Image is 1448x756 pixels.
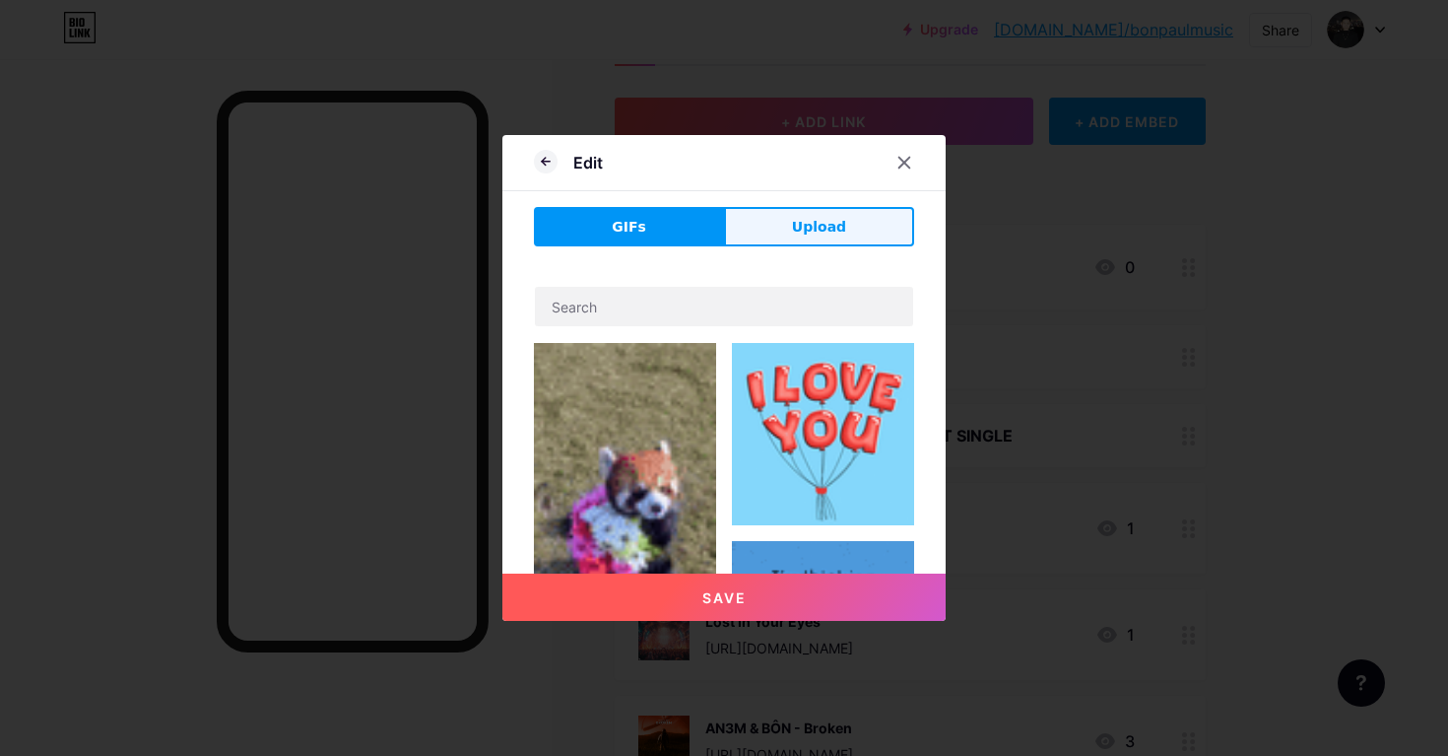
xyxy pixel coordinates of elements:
span: Upload [792,217,846,238]
input: Search [535,287,913,326]
button: Save [502,574,946,621]
span: Save [702,589,747,606]
button: GIFs [534,207,724,246]
button: Upload [724,207,914,246]
img: Gihpy [732,541,914,723]
span: GIFs [612,217,646,238]
div: Edit [573,151,603,174]
img: Gihpy [732,343,914,525]
img: Gihpy [534,343,716,668]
